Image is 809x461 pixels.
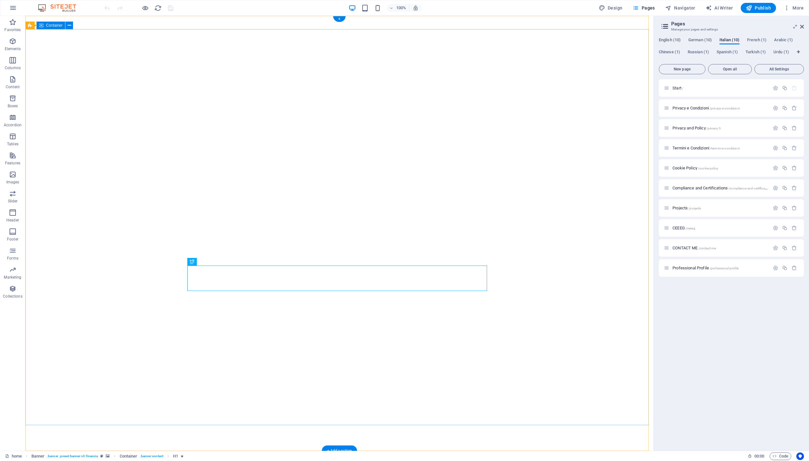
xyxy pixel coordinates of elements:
span: /privacy-e-condizioni [710,107,740,110]
i: On resize automatically adjust zoom level to fit chosen device. [413,5,418,11]
p: Elements [5,46,21,51]
span: /contact-me [699,247,716,250]
span: : [759,454,760,458]
button: Pages [630,3,657,13]
button: All Settings [754,64,804,74]
button: reload [154,4,162,12]
i: Reload page [154,4,162,12]
div: Remove [792,245,797,251]
div: Remove [792,265,797,271]
button: Navigator [663,3,698,13]
span: Click to select. Double-click to edit [173,452,178,460]
button: Usercentrics [796,452,804,460]
div: Settings [773,225,778,231]
p: Accordion [4,122,22,128]
p: Collections [3,294,22,299]
span: Code [772,452,788,460]
span: /cookie-policy [698,167,718,170]
div: Settings [773,125,778,131]
span: AI Writer [705,5,733,11]
span: More [784,5,804,11]
span: Click to open page [672,266,739,270]
div: Remove [792,165,797,171]
div: Settings [773,265,778,271]
p: Forms [7,256,18,261]
img: Editor Logo [37,4,84,12]
div: Remove [792,125,797,131]
span: Open all [711,67,749,71]
div: Settings [773,185,778,191]
span: Design [599,5,623,11]
p: Tables [7,142,18,147]
span: /projects [688,207,701,210]
div: Professional Profile/professional-profile [671,266,770,270]
div: Settings [773,245,778,251]
span: . banner-content [140,452,163,460]
div: Privacy e Condizioni/privacy-e-condizioni [671,106,770,110]
span: Click to open page [672,166,718,170]
div: Duplicate [782,185,787,191]
h2: Pages [671,21,804,27]
div: Settings [773,105,778,111]
p: Columns [5,65,21,70]
div: Termini e Condizioni/termini-e-condizioni [671,146,770,150]
div: Settings [773,85,778,91]
div: The startpage cannot be deleted [792,85,797,91]
button: Code [770,452,791,460]
div: + Add section [322,445,357,456]
span: German (10) [688,36,712,45]
div: Settings [773,205,778,211]
span: /privacy-5 [706,127,721,130]
span: Click to open page [672,246,716,250]
span: Navigator [665,5,695,11]
div: CONTACT ME/contact-me [671,246,770,250]
div: Duplicate [782,145,787,151]
p: Footer [7,237,18,242]
div: Remove [792,225,797,231]
span: Click to open page [672,86,683,90]
span: Click to open page [672,206,701,210]
div: Duplicate [782,105,787,111]
p: Boxes [8,103,18,109]
button: 100% [387,4,409,12]
div: Settings [773,145,778,151]
div: Design (Ctrl+Alt+Y) [596,3,625,13]
div: Cookie Policy/cookie-policy [671,166,770,170]
p: Favorites [4,27,21,32]
button: Open all [708,64,752,74]
p: Images [6,180,19,185]
span: All Settings [757,67,801,71]
span: Pages [632,5,655,11]
i: This element contains a background [106,454,110,458]
div: Remove [792,205,797,211]
span: English (10) [659,36,681,45]
div: Duplicate [782,205,787,211]
span: French (1) [747,36,766,45]
button: Design [596,3,625,13]
span: Turkish (1) [745,48,766,57]
span: Publish [746,5,771,11]
span: Italian (10) [719,36,739,45]
div: + [333,16,345,22]
div: Remove [792,145,797,151]
span: 00 00 [754,452,764,460]
p: Features [5,161,20,166]
span: /professional-profile [710,267,739,270]
div: Language Tabs [659,37,804,62]
button: Publish [741,3,776,13]
p: Slider [8,199,18,204]
p: Marketing [4,275,21,280]
div: Remove [792,105,797,111]
button: New page [659,64,705,74]
nav: breadcrumb [31,452,184,460]
span: . banner .preset-banner-v3-financia [47,452,98,460]
span: /ceeeg [685,227,695,230]
span: Click to select. Double-click to edit [31,452,45,460]
div: Duplicate [782,85,787,91]
span: / [682,87,683,90]
span: New page [662,67,703,71]
i: Element contains an animation [181,454,184,458]
div: Settings [773,165,778,171]
span: Click to select. Double-click to edit [120,452,137,460]
div: Duplicate [782,225,787,231]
